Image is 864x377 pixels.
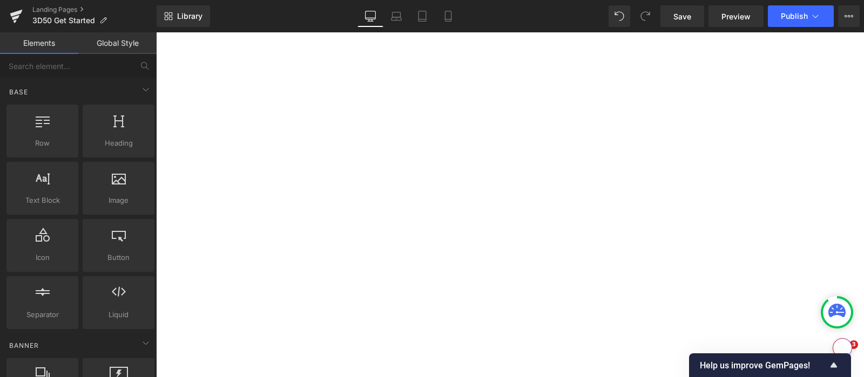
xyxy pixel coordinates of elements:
a: Mobile [435,5,461,27]
a: Laptop [383,5,409,27]
span: Publish [781,12,808,20]
span: Liquid [86,309,151,320]
a: Landing Pages [32,5,157,14]
span: Save [673,11,691,22]
span: Base [8,87,29,97]
span: Preview [721,11,751,22]
span: Help us improve GemPages! [700,360,827,371]
span: Image [86,195,151,206]
span: 3D50 Get Started [32,16,95,25]
span: Icon [10,252,75,263]
button: Publish [768,5,834,27]
span: Button [86,252,151,263]
span: Text Block [10,195,75,206]
button: Redo [634,5,656,27]
button: Show survey - Help us improve GemPages! [700,359,840,372]
a: Desktop [357,5,383,27]
span: Separator [10,309,75,320]
span: Heading [86,138,151,149]
a: New Library [157,5,210,27]
span: Library [177,11,202,21]
button: More [838,5,860,27]
button: Undo [609,5,630,27]
a: Global Style [78,32,157,54]
span: Banner [8,340,40,351]
a: Tablet [409,5,435,27]
a: Preview [708,5,764,27]
span: Row [10,138,75,149]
